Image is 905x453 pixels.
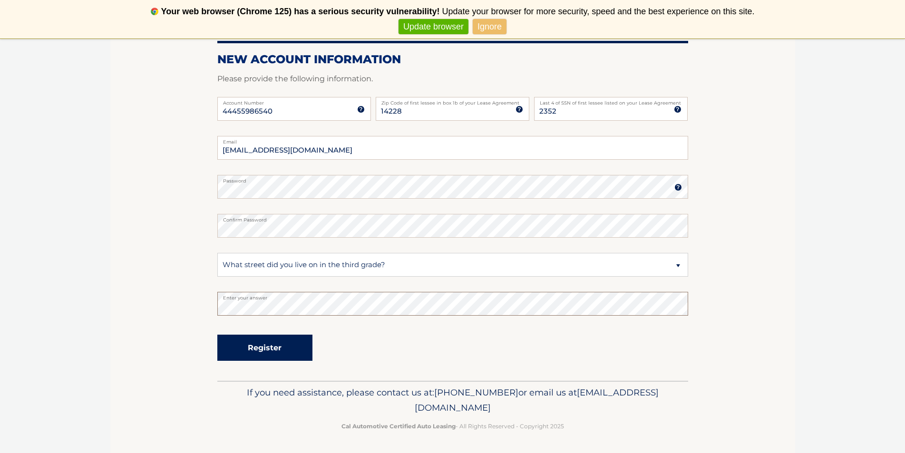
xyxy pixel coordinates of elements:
[217,97,371,105] label: Account Number
[217,97,371,121] input: Account Number
[434,387,518,398] span: [PHONE_NUMBER]
[376,97,529,105] label: Zip Code of first lessee in box 1b of your Lease Agreement
[217,292,688,299] label: Enter your answer
[357,106,365,113] img: tooltip.svg
[161,7,440,16] b: Your web browser (Chrome 125) has a serious security vulnerability!
[376,97,529,121] input: Zip Code
[217,52,688,67] h2: New Account Information
[516,106,523,113] img: tooltip.svg
[399,19,468,35] a: Update browser
[217,136,688,160] input: Email
[442,7,754,16] span: Update your browser for more security, speed and the best experience on this site.
[473,19,506,35] a: Ignore
[224,385,682,415] p: If you need assistance, please contact us at: or email us at
[217,214,688,222] label: Confirm Password
[674,106,681,113] img: tooltip.svg
[217,136,688,144] label: Email
[341,423,456,430] strong: Cal Automotive Certified Auto Leasing
[217,335,312,361] button: Register
[224,421,682,431] p: - All Rights Reserved - Copyright 2025
[534,97,688,121] input: SSN or EIN (last 4 digits only)
[217,175,688,183] label: Password
[217,72,688,86] p: Please provide the following information.
[534,97,688,105] label: Last 4 of SSN of first lessee listed on your Lease Agreement
[415,387,659,413] span: [EMAIL_ADDRESS][DOMAIN_NAME]
[674,183,682,191] img: tooltip.svg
